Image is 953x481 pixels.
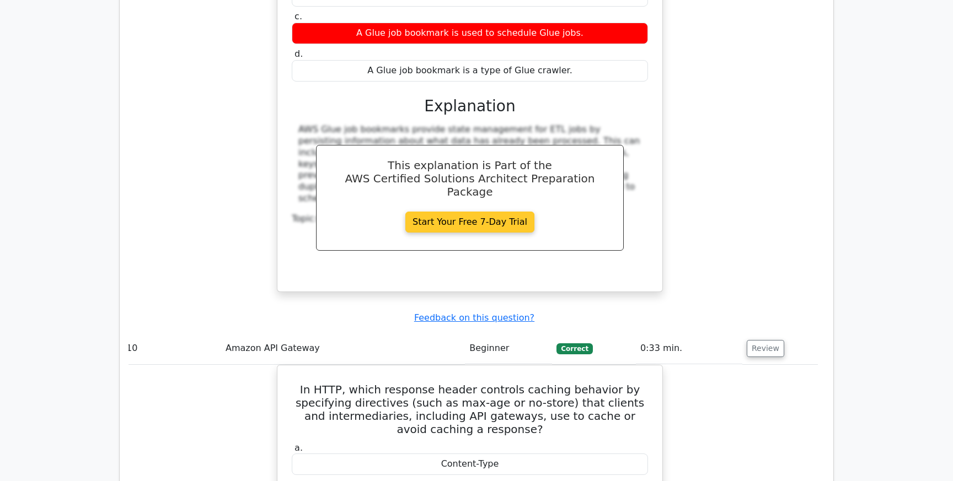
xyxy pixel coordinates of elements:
h5: In HTTP, which response header controls caching behavior by specifying directives (such as max-ag... [291,383,649,436]
td: Amazon API Gateway [221,333,465,364]
div: A Glue job bookmark is a type of Glue crawler. [292,60,648,82]
span: a. [295,442,303,453]
a: Feedback on this question? [414,312,534,323]
div: Content-Type [292,453,648,475]
a: Start Your Free 7-Day Trial [405,212,534,233]
div: AWS Glue job bookmarks provide state management for ETL jobs by persisting information about what... [298,124,641,204]
div: Topic: [292,213,648,225]
td: Beginner [465,333,552,364]
button: Review [747,340,784,357]
span: c. [295,11,302,21]
td: 0:33 min. [636,333,742,364]
h3: Explanation [298,97,641,116]
div: A Glue job bookmark is used to schedule Glue jobs. [292,23,648,44]
span: d. [295,48,303,59]
td: 10 [122,333,221,364]
span: Correct [556,343,592,354]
